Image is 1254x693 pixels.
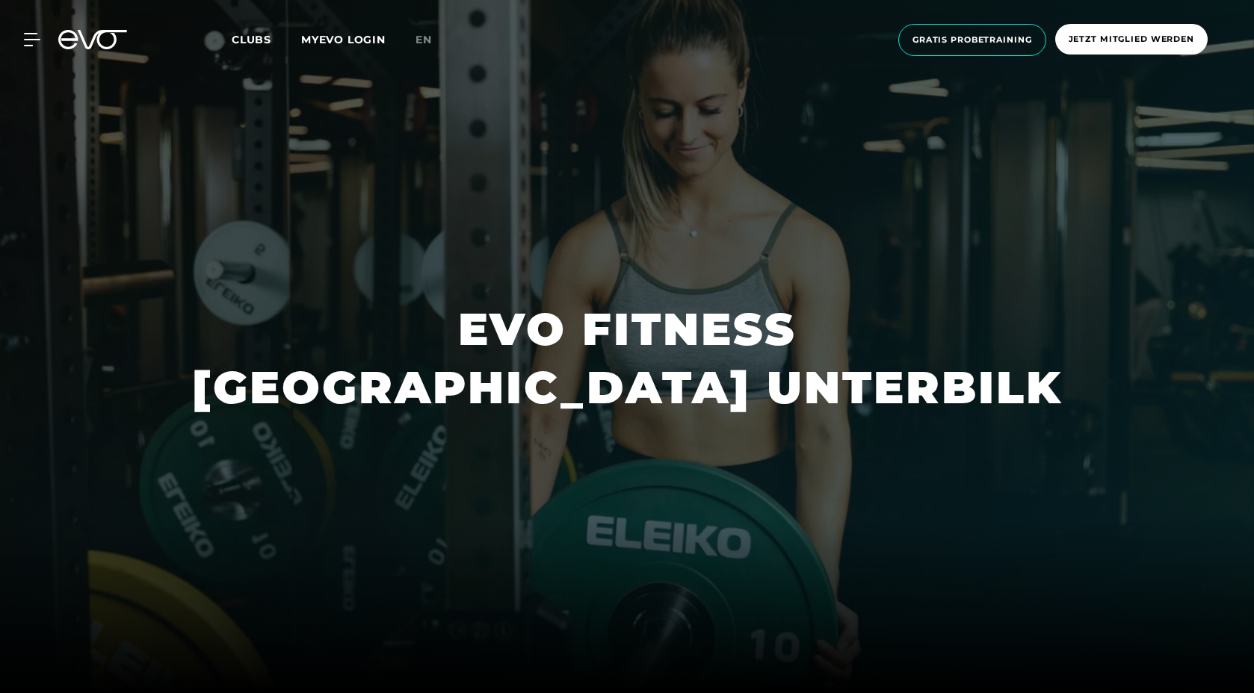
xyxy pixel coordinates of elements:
[912,34,1032,46] span: Gratis Probetraining
[1051,24,1212,56] a: Jetzt Mitglied werden
[301,33,386,46] a: MYEVO LOGIN
[1069,33,1194,46] span: Jetzt Mitglied werden
[894,24,1051,56] a: Gratis Probetraining
[232,33,271,46] span: Clubs
[416,31,450,49] a: en
[192,300,1063,417] h1: EVO FITNESS [GEOGRAPHIC_DATA] UNTERBILK
[232,32,301,46] a: Clubs
[416,33,432,46] span: en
